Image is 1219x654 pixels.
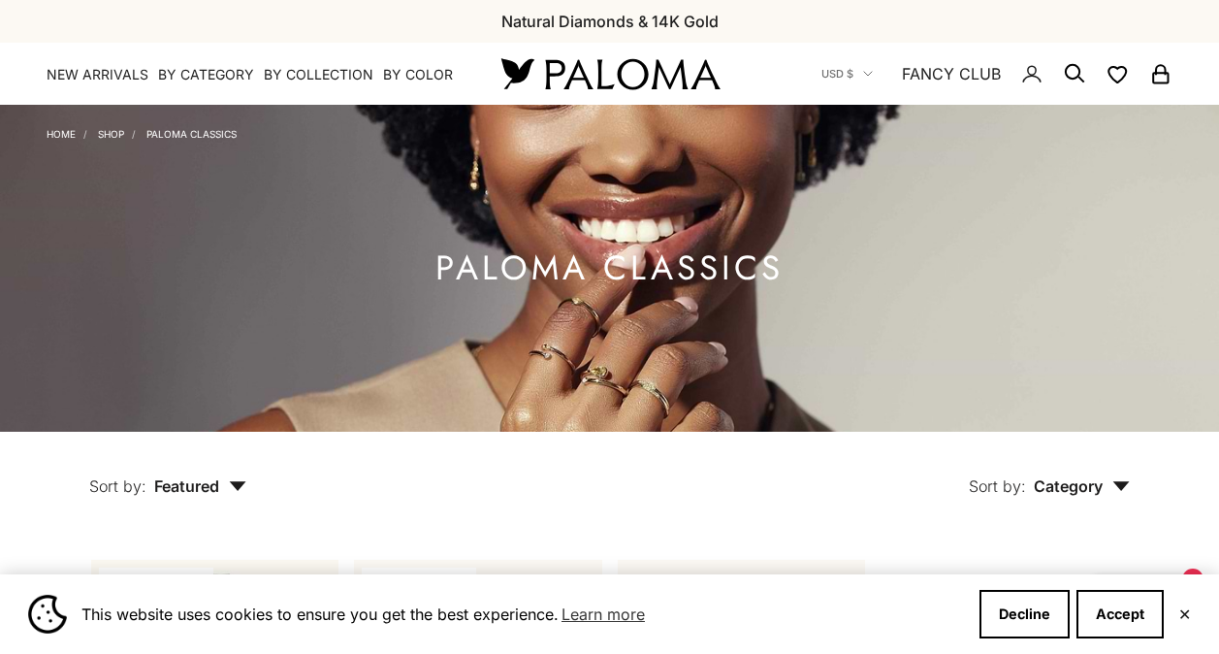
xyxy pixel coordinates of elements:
[158,65,254,84] summary: By Category
[45,432,291,513] button: Sort by: Featured
[47,65,148,84] a: NEW ARRIVALS
[47,128,76,140] a: Home
[969,476,1026,496] span: Sort by:
[98,128,124,140] a: Shop
[383,65,453,84] summary: By Color
[924,432,1174,513] button: Sort by: Category
[559,600,648,629] a: Learn more
[47,65,455,84] nav: Primary navigation
[979,590,1070,638] button: Decline
[1076,590,1164,638] button: Accept
[28,595,67,634] img: Cookie banner
[902,61,1001,86] a: FANCY CLUB
[99,568,213,595] span: BEST SELLER
[1178,608,1191,620] button: Close
[154,476,246,496] span: Featured
[89,476,146,496] span: Sort by:
[264,65,373,84] summary: By Collection
[501,9,719,34] p: Natural Diamonds & 14K Gold
[1034,476,1130,496] span: Category
[821,65,873,82] button: USD $
[362,568,476,595] span: BEST SELLER
[821,65,853,82] span: USD $
[146,128,237,140] a: Paloma Classics
[435,256,784,280] h1: Paloma Classics
[47,124,237,140] nav: Breadcrumb
[821,43,1172,105] nav: Secondary navigation
[81,600,964,629] span: This website uses cookies to ensure you get the best experience.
